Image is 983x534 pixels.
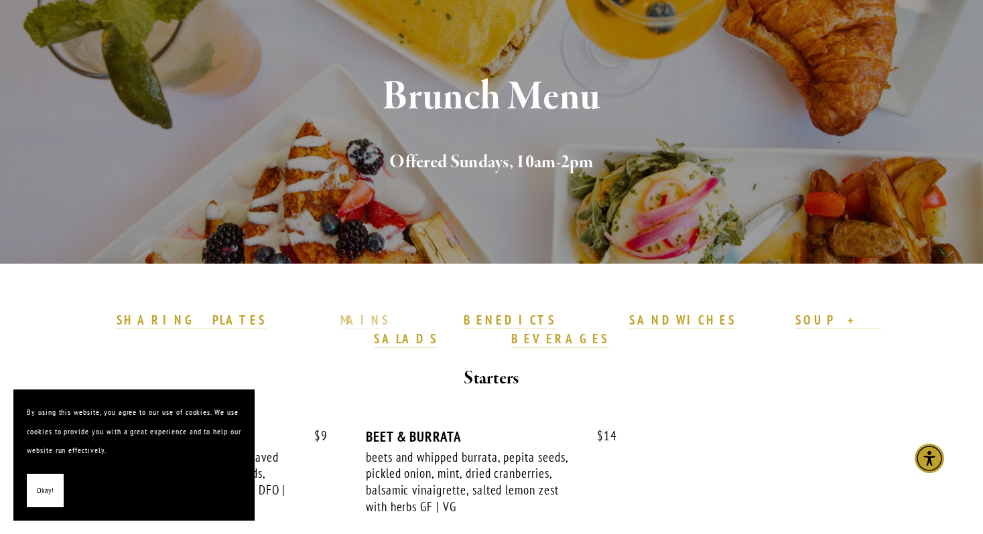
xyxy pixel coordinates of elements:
div: beets and whipped burrata, pepita seeds, pickled onion, mint, dried cranberries, balsamic vinaigr... [366,449,579,515]
section: Cookie banner [13,389,255,521]
strong: BENEDICTS [464,312,556,328]
a: BEVERAGES [511,331,609,348]
p: By using this website, you agree to our use of cookies. We use cookies to provide you with a grea... [27,403,241,460]
strong: SHARING PLATES [117,312,267,328]
button: Okay! [27,474,64,508]
h2: Offered Sundays, 10am-2pm [101,149,882,177]
div: BEET & BURRATA [366,428,617,445]
strong: MAINS [340,312,391,328]
a: SHARING PLATES [117,312,267,329]
h1: Brunch Menu [101,76,882,119]
a: SANDWICHES [629,312,736,329]
a: MAINS [340,312,391,329]
span: $ [597,428,604,444]
a: SOUP + SALADS [374,312,881,348]
a: BENEDICTS [464,312,556,329]
span: $ [314,428,321,444]
strong: SANDWICHES [629,312,736,328]
span: 14 [584,428,617,444]
span: Okay! [37,481,54,501]
strong: BEVERAGES [511,331,609,347]
div: Accessibility Menu [915,444,944,473]
strong: Starters [464,367,519,390]
span: 9 [301,428,328,444]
